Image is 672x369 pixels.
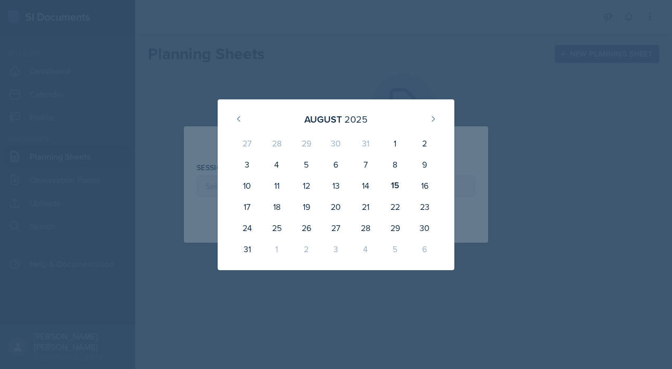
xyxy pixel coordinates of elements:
[232,175,262,196] div: 10
[380,175,410,196] div: 15
[292,217,321,238] div: 26
[351,238,380,260] div: 4
[292,133,321,154] div: 29
[380,238,410,260] div: 5
[304,112,342,126] div: August
[351,133,380,154] div: 31
[232,238,262,260] div: 31
[344,112,368,126] div: 2025
[351,196,380,217] div: 21
[351,217,380,238] div: 28
[292,196,321,217] div: 19
[292,175,321,196] div: 12
[410,196,440,217] div: 23
[292,154,321,175] div: 5
[262,238,292,260] div: 1
[292,238,321,260] div: 2
[232,133,262,154] div: 27
[262,154,292,175] div: 4
[380,133,410,154] div: 1
[321,175,351,196] div: 13
[321,154,351,175] div: 6
[232,217,262,238] div: 24
[380,217,410,238] div: 29
[262,217,292,238] div: 25
[232,154,262,175] div: 3
[380,196,410,217] div: 22
[351,175,380,196] div: 14
[410,154,440,175] div: 9
[262,175,292,196] div: 11
[232,196,262,217] div: 17
[321,196,351,217] div: 20
[351,154,380,175] div: 7
[410,238,440,260] div: 6
[410,175,440,196] div: 16
[262,196,292,217] div: 18
[410,217,440,238] div: 30
[410,133,440,154] div: 2
[262,133,292,154] div: 28
[321,133,351,154] div: 30
[321,217,351,238] div: 27
[380,154,410,175] div: 8
[321,238,351,260] div: 3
